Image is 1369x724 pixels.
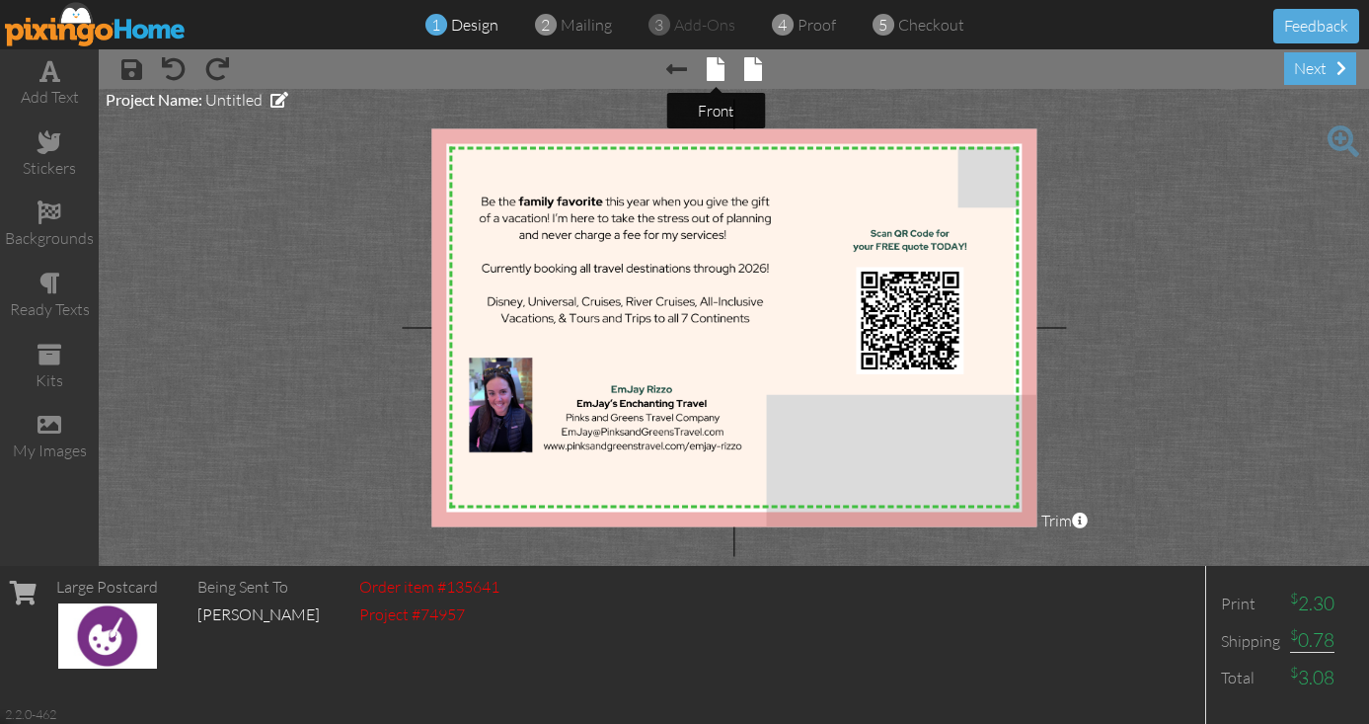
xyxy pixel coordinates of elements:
div: Project #74957 [359,603,499,626]
sup: $ [1290,664,1298,681]
span: 0.78 [1290,628,1334,653]
span: Untitled [205,90,263,110]
span: checkout [898,15,964,35]
sup: $ [1290,626,1298,643]
div: next [1284,52,1356,85]
span: 4 [778,14,787,37]
div: 2.2.0-462 [5,705,56,723]
td: Print [1216,586,1285,622]
tip-tip: front [698,102,733,121]
img: create-your-own-landscape.jpg [58,603,157,669]
span: Trim [1041,510,1088,532]
button: Feedback [1273,9,1359,43]
img: 20250911-134101-88a466cae0e7-original.png [447,142,1014,510]
span: 3.08 [1290,666,1334,689]
div: Large Postcard [56,576,158,599]
span: [PERSON_NAME] [197,604,320,624]
td: Total [1216,660,1285,696]
div: Order item #135641 [359,576,499,599]
span: 5 [878,14,887,37]
div: Being Sent To [197,576,320,599]
span: Project Name: [106,90,202,109]
td: Shipping [1216,622,1285,659]
span: proof [798,15,836,35]
span: 2 [541,14,550,37]
span: add-ons [674,15,735,35]
sup: $ [1290,590,1298,606]
img: pixingo logo [5,2,187,46]
span: 1 [431,14,440,37]
span: 2.30 [1290,592,1334,615]
span: design [451,15,498,35]
span: mailing [561,15,612,35]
